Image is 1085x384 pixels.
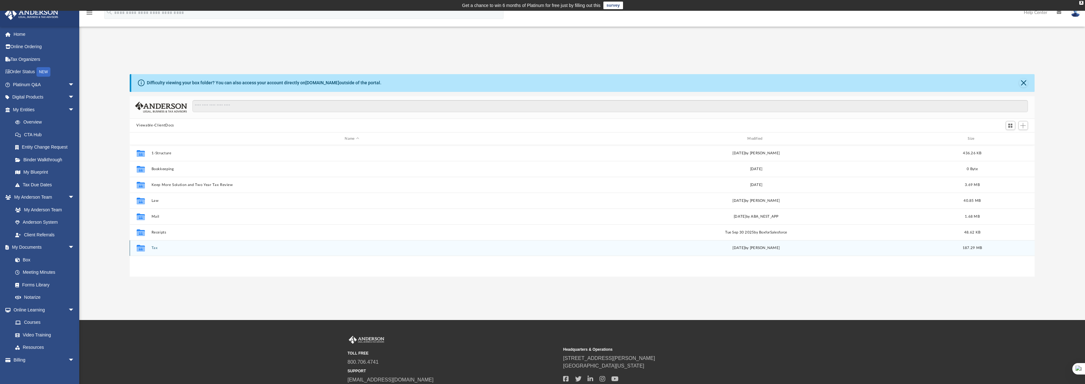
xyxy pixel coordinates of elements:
a: survey [603,2,623,9]
a: CTA Hub [9,128,84,141]
div: id [132,136,148,142]
i: search [106,9,113,16]
a: My Documentsarrow_drop_down [4,241,81,254]
div: [DATE] by [PERSON_NAME] [555,246,957,251]
button: Viewable-ClientDocs [136,123,174,128]
span: 40.85 MB [964,199,981,202]
span: 436.26 KB [963,151,981,155]
img: Anderson Advisors Platinum Portal [3,8,60,20]
a: Digital Productsarrow_drop_down [4,91,84,104]
a: Client Referrals [9,228,81,241]
small: TOLL FREE [348,350,559,356]
div: Tue Sep 30 2025 by BoxforSalesforce [555,230,957,235]
a: Billingarrow_drop_down [4,354,84,366]
button: Law [151,199,553,203]
div: Difficulty viewing your box folder? You can also access your account directly on outside of the p... [147,80,381,86]
div: [DATE] [555,166,957,172]
a: Box [9,253,78,266]
a: Tax Due Dates [9,178,84,191]
a: [STREET_ADDRESS][PERSON_NAME] [563,355,655,361]
div: grid [130,145,1035,276]
button: 1-Structure [151,151,553,155]
div: [DATE] by ABA_NEST_APP [555,214,957,220]
a: Meeting Minutes [9,266,81,279]
a: Order StatusNEW [4,66,84,79]
span: arrow_drop_down [68,241,81,254]
div: Get a chance to win 6 months of Platinum for free just by filling out this [462,2,601,9]
div: [DATE] by [PERSON_NAME] [555,198,957,204]
span: 0 Byte [967,167,978,171]
a: Resources [9,341,81,354]
span: arrow_drop_down [68,191,81,204]
span: arrow_drop_down [68,354,81,367]
img: Anderson Advisors Platinum Portal [348,336,386,344]
a: Notarize [9,291,81,304]
a: [EMAIL_ADDRESS][DOMAIN_NAME] [348,377,433,382]
a: menu [86,12,93,16]
button: Receipts [151,230,553,234]
a: My Anderson Teamarrow_drop_down [4,191,81,204]
div: [DATE] by [PERSON_NAME] [555,150,957,156]
span: 1.68 MB [965,215,980,218]
button: Add [1018,121,1028,130]
a: My Blueprint [9,166,81,179]
button: Keep More Solution and Two Year Tax Review [151,183,553,187]
a: [DOMAIN_NAME] [305,80,339,85]
div: close [1079,1,1083,5]
div: NEW [36,67,50,77]
a: Video Training [9,329,78,341]
a: Platinum Q&Aarrow_drop_down [4,78,84,91]
div: [DATE] [555,182,957,188]
button: Mail [151,214,553,219]
span: arrow_drop_down [68,304,81,317]
div: Modified [555,136,957,142]
span: arrow_drop_down [68,91,81,104]
button: Bookkeeping [151,167,553,171]
span: 187.29 MB [962,246,982,250]
button: Tax [151,246,553,250]
a: Tax Organizers [4,53,84,66]
div: Size [959,136,985,142]
a: Online Ordering [4,41,84,53]
a: [GEOGRAPHIC_DATA][US_STATE] [563,363,644,368]
span: arrow_drop_down [68,78,81,91]
span: 48.62 KB [964,231,980,234]
a: Binder Walkthrough [9,153,84,166]
div: id [988,136,1032,142]
a: Courses [9,316,81,329]
a: Overview [9,116,84,129]
button: Close [1019,79,1028,87]
a: Forms Library [9,278,78,291]
div: Name [151,136,552,142]
span: 3.69 MB [965,183,980,187]
i: menu [86,9,93,16]
small: SUPPORT [348,368,559,374]
a: My Anderson Team [9,203,78,216]
a: 800.706.4741 [348,359,379,365]
a: Anderson System [9,216,81,229]
button: Switch to Grid View [1006,121,1015,130]
small: Headquarters & Operations [563,347,774,352]
a: Home [4,28,84,41]
a: Entity Change Request [9,141,84,154]
input: Search files and folders [192,100,1028,112]
span: arrow_drop_down [68,103,81,116]
a: Online Learningarrow_drop_down [4,304,81,316]
img: User Pic [1071,8,1080,17]
a: My Entitiesarrow_drop_down [4,103,84,116]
